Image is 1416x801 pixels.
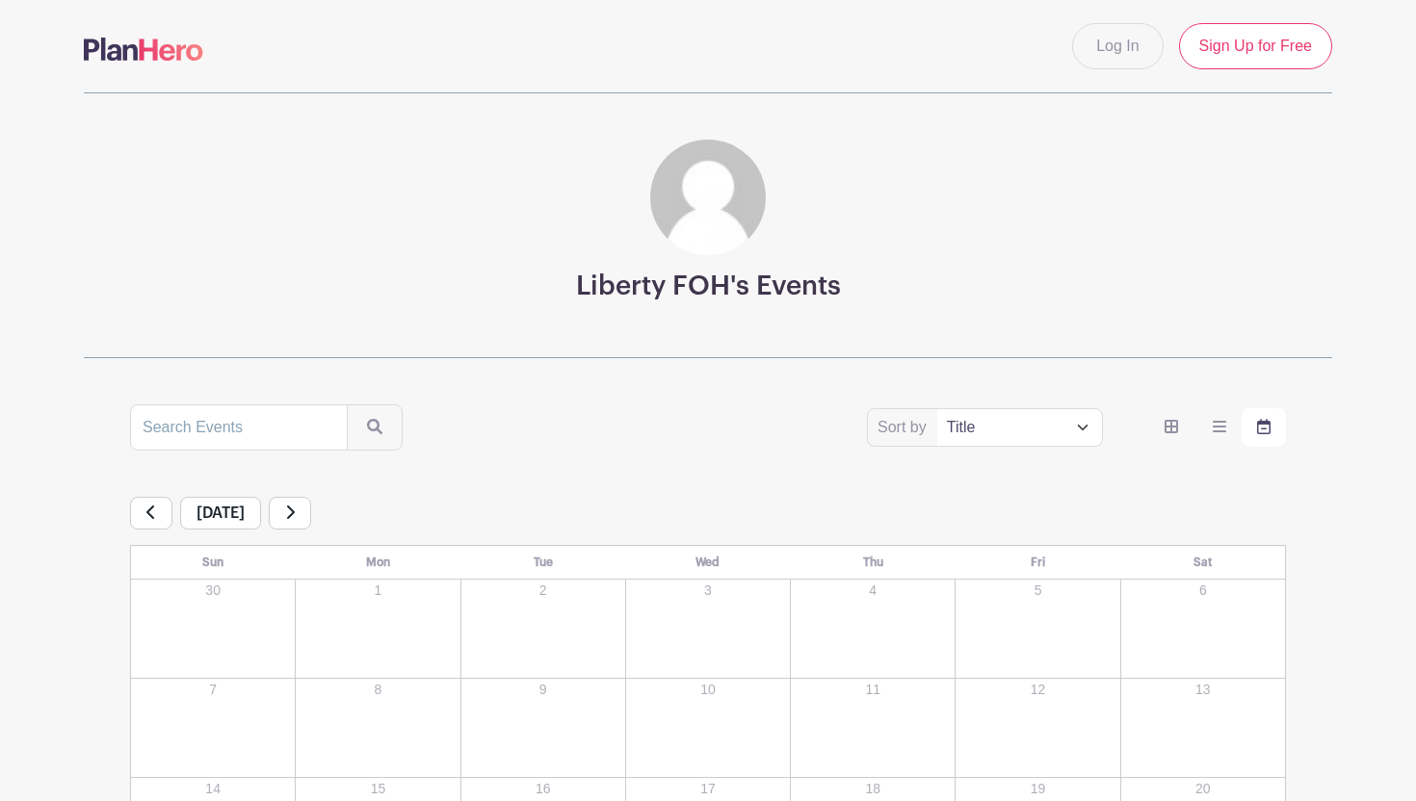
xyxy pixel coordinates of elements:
th: Sat [1120,545,1285,579]
th: Thu [791,545,956,579]
p: 15 [297,779,459,799]
th: Wed [625,545,790,579]
label: Sort by [878,416,932,439]
a: Log In [1072,23,1163,69]
th: Tue [460,545,625,579]
input: Search Events [130,404,348,451]
p: 5 [957,581,1118,601]
p: 3 [627,581,789,601]
th: Sun [131,545,296,579]
p: 17 [627,779,789,799]
p: 8 [297,680,459,700]
img: logo-507f7623f17ff9eddc593b1ce0a138ce2505c220e1c5a4e2b4648c50719b7d32.svg [84,38,203,61]
img: default-ce2991bfa6775e67f084385cd625a349d9dcbb7a52a09fb2fda1e96e2d18dcdb.png [650,140,766,255]
span: [DATE] [180,497,261,530]
p: 20 [1122,779,1284,799]
p: 2 [462,581,624,601]
p: 30 [132,581,294,601]
p: 18 [792,779,954,799]
p: 6 [1122,581,1284,601]
p: 14 [132,779,294,799]
p: 7 [132,680,294,700]
h3: Liberty FOH's Events [576,271,841,303]
p: 1 [297,581,459,601]
p: 13 [1122,680,1284,700]
p: 4 [792,581,954,601]
p: 10 [627,680,789,700]
th: Mon [296,545,460,579]
th: Fri [956,545,1120,579]
p: 9 [462,680,624,700]
p: 11 [792,680,954,700]
a: Sign Up for Free [1179,23,1332,69]
p: 16 [462,779,624,799]
p: 12 [957,680,1118,700]
p: 19 [957,779,1118,799]
div: order and view [1149,408,1286,447]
